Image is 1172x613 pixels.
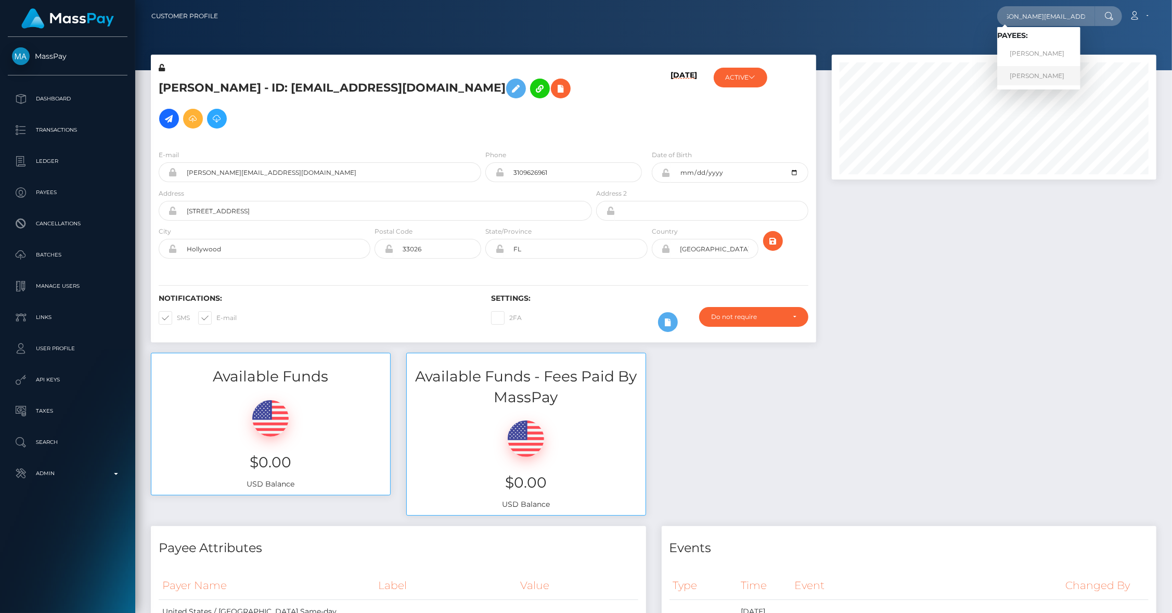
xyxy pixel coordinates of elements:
[8,117,127,143] a: Transactions
[21,8,114,29] img: MassPay Logo
[407,407,646,515] div: USD Balance
[151,366,390,387] h3: Available Funds
[8,148,127,174] a: Ledger
[791,571,1062,600] th: Event
[12,185,123,200] p: Payees
[8,398,127,424] a: Taxes
[8,273,127,299] a: Manage Users
[12,341,123,356] p: User Profile
[159,109,179,129] a: Initiate Payout
[669,571,738,600] th: Type
[12,91,123,107] p: Dashboard
[8,180,127,206] a: Payees
[12,154,123,169] p: Ledger
[12,435,123,450] p: Search
[12,372,123,388] p: API Keys
[491,311,522,325] label: 2FA
[252,400,289,437] img: USD.png
[8,367,127,393] a: API Keys
[159,150,179,160] label: E-mail
[159,539,638,557] h4: Payee Attributes
[159,227,171,236] label: City
[8,211,127,237] a: Cancellations
[159,294,475,303] h6: Notifications:
[159,311,190,325] label: SMS
[485,150,506,160] label: Phone
[159,73,586,134] h5: [PERSON_NAME] - ID: [EMAIL_ADDRESS][DOMAIN_NAME]
[8,429,127,455] a: Search
[8,242,127,268] a: Batches
[711,313,784,321] div: Do not require
[159,452,382,472] h3: $0.00
[12,466,123,481] p: Admin
[12,310,123,325] p: Links
[159,571,375,600] th: Payer Name
[12,216,123,232] p: Cancellations
[375,227,413,236] label: Postal Code
[997,66,1080,85] a: [PERSON_NAME]
[508,420,544,457] img: USD.png
[997,44,1080,63] a: [PERSON_NAME]
[737,571,791,600] th: Time
[12,122,123,138] p: Transactions
[151,5,218,27] a: Customer Profile
[652,227,678,236] label: Country
[1062,571,1149,600] th: Changed By
[699,307,808,327] button: Do not require
[8,86,127,112] a: Dashboard
[997,31,1080,40] h6: Payees:
[375,571,517,600] th: Label
[12,47,30,65] img: MassPay
[8,336,127,362] a: User Profile
[485,227,532,236] label: State/Province
[407,366,646,407] h3: Available Funds - Fees Paid By MassPay
[669,539,1149,557] h4: Events
[198,311,237,325] label: E-mail
[491,294,808,303] h6: Settings:
[997,6,1095,26] input: Search...
[8,52,127,61] span: MassPay
[517,571,638,600] th: Value
[596,189,627,198] label: Address 2
[12,278,123,294] p: Manage Users
[714,68,767,87] button: ACTIVE
[415,472,638,493] h3: $0.00
[159,189,184,198] label: Address
[671,71,698,137] h6: [DATE]
[652,150,692,160] label: Date of Birth
[12,247,123,263] p: Batches
[151,387,390,495] div: USD Balance
[12,403,123,419] p: Taxes
[8,461,127,487] a: Admin
[8,304,127,330] a: Links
